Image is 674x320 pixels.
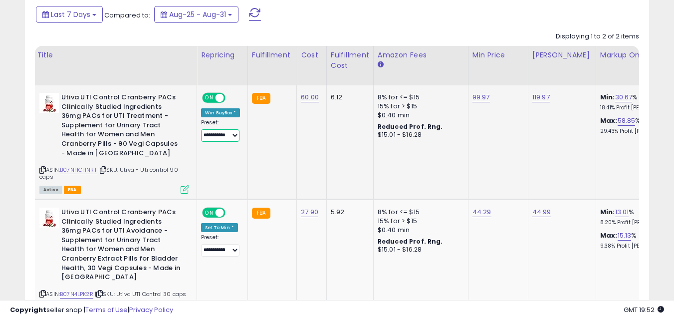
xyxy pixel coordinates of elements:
a: B07N4LPK2R [60,290,93,299]
span: Aug-25 - Aug-31 [169,9,226,19]
span: Last 7 Days [51,9,90,19]
a: Privacy Policy [129,305,173,315]
div: Amazon Fees [378,50,464,60]
div: Preset: [201,119,240,142]
div: Fulfillment [252,50,292,60]
a: 58.85 [618,116,636,126]
span: | SKU: Utiva UTI Control 30 caps [95,290,186,298]
div: Min Price [472,50,524,60]
div: Repricing [201,50,243,60]
span: FBA [64,186,81,194]
div: Fulfillment Cost [331,50,369,71]
div: Cost [301,50,322,60]
a: 27.90 [301,207,318,217]
a: Terms of Use [85,305,128,315]
div: Win BuyBox * [201,108,240,117]
b: Max: [600,231,618,240]
div: 8% for <= $15 [378,93,460,102]
div: 6.12 [331,93,366,102]
img: 41kSIhQM9BL._SL40_.jpg [39,208,59,228]
div: $0.40 min [378,226,460,235]
a: 60.00 [301,92,319,102]
span: OFF [224,209,240,217]
a: B07NHGHNRT [60,166,97,174]
a: 44.99 [532,207,551,217]
a: 30.67 [615,92,633,102]
div: Title [37,50,193,60]
button: Aug-25 - Aug-31 [154,6,238,23]
div: 8% for <= $15 [378,208,460,217]
a: 13.01 [615,207,629,217]
b: Min: [600,207,615,217]
div: Set To Min * [201,223,238,232]
div: $0.40 min [378,111,460,120]
span: ON [203,209,216,217]
small: FBA [252,208,270,219]
span: All listings currently available for purchase on Amazon [39,186,62,194]
b: Min: [600,92,615,102]
span: 2025-09-8 19:52 GMT [624,305,664,315]
div: $15.01 - $16.28 [378,246,460,254]
small: Amazon Fees. [378,60,384,69]
div: ASIN: [39,93,189,193]
b: Reduced Prof. Rng. [378,237,443,246]
div: 15% for > $15 [378,102,460,111]
div: 15% for > $15 [378,217,460,226]
div: Displaying 1 to 2 of 2 items [556,32,639,41]
strong: Copyright [10,305,46,315]
span: ON [203,94,216,102]
div: [PERSON_NAME] [532,50,592,60]
div: 5.92 [331,208,366,217]
b: Max: [600,116,618,125]
span: Compared to: [104,10,150,20]
b: Reduced Prof. Rng. [378,122,443,131]
span: OFF [224,94,240,102]
div: $15.01 - $16.28 [378,131,460,139]
b: Utiva UTI Control Cranberry PACs Clinically Studied Ingredients 36mg PACs for UTI Treatment - Sup... [61,93,183,160]
div: Preset: [201,234,240,257]
small: FBA [252,93,270,104]
a: 44.29 [472,207,491,217]
img: 41kSIhQM9BL._SL40_.jpg [39,93,59,113]
a: 15.13 [618,231,632,241]
div: seller snap | | [10,306,173,315]
span: | SKU: Utiva - Uti control 90 caps [39,166,178,181]
a: 119.97 [532,92,550,102]
a: 99.97 [472,92,490,102]
button: Last 7 Days [36,6,103,23]
b: Utiva UTI Control Cranberry PACs Clinically Studied Ingredients 36mg PACs for UTI Avoidance - Sup... [61,208,183,285]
